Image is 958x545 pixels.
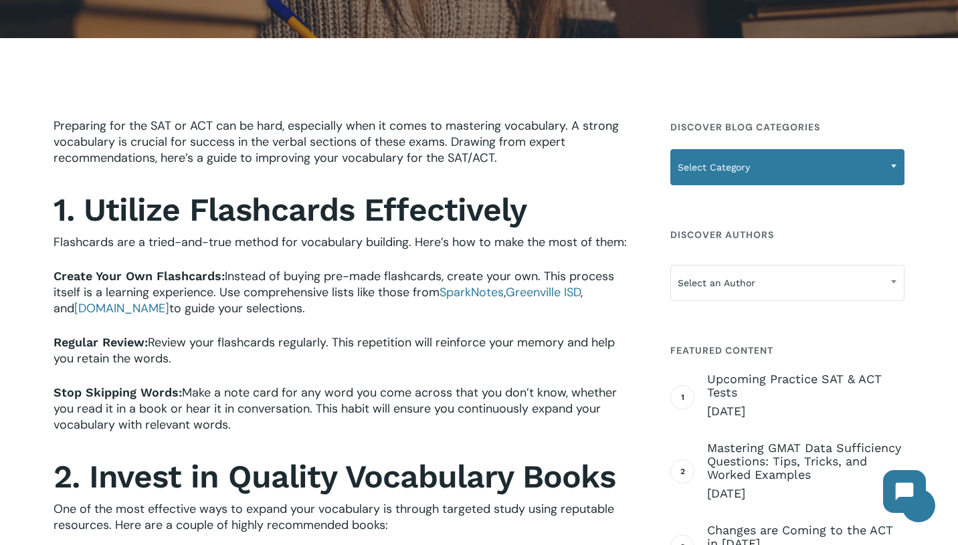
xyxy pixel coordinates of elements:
[707,372,904,399] span: Upcoming Practice SAT & ACT Tests
[670,265,904,301] span: Select an Author
[54,335,148,349] b: Regular Review:
[169,300,305,316] span: to guide your selections.
[54,269,225,283] b: Create Your Own Flashcards:
[54,191,526,229] strong: 1. Utilize Flashcards Effectively
[670,149,904,185] span: Select Category
[870,457,939,526] iframe: Chatbot
[54,385,617,433] span: Make a note card for any word you come across that you don’t know, whether you read it in a book ...
[670,338,904,362] h4: Featured Content
[54,284,583,316] span: , and
[74,300,169,316] a: [DOMAIN_NAME]
[671,269,904,297] span: Select an Author
[707,441,904,502] a: Mastering GMAT Data Sufficiency Questions: Tips, Tricks, and Worked Examples [DATE]
[707,372,904,419] a: Upcoming Practice SAT & ACT Tests [DATE]
[506,284,581,300] a: Greenville ISD
[54,385,182,399] b: Stop Skipping Words:
[504,284,581,300] span: ,
[54,501,614,533] span: One of the most effective ways to expand your vocabulary is through targeted study using reputabl...
[707,485,904,502] span: [DATE]
[54,118,619,166] span: Preparing for the SAT or ACT can be hard, especially when it comes to mastering vocabulary. A str...
[54,268,614,300] span: Instead of buying pre-made flashcards, create your own. This process itself is a learning experie...
[54,234,627,250] span: Flashcards are a tried-and-true method for vocabulary building. Here’s how to make the most of them:
[54,334,615,366] span: Review your flashcards regularly. This repetition will reinforce your memory and help you retain ...
[707,441,904,481] span: Mastering GMAT Data Sufficiency Questions: Tips, Tricks, and Worked Examples
[440,284,504,300] a: SparkNotes
[54,457,615,496] strong: 2. Invest in Quality Vocabulary Books
[670,115,904,139] h4: Discover Blog Categories
[670,223,904,247] h4: Discover Authors
[671,153,904,181] span: Select Category
[707,403,904,419] span: [DATE]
